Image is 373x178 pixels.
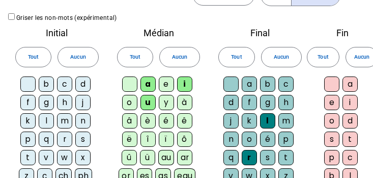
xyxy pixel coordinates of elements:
div: è [140,113,156,129]
div: q [223,150,239,165]
div: i [177,77,192,92]
div: b [39,77,54,92]
h2: Final [215,29,305,38]
div: b [260,77,275,92]
span: Aucun [274,53,289,62]
div: au [158,150,175,165]
button: Tout [218,47,254,67]
div: s [260,150,275,165]
div: r [242,150,257,165]
div: w [57,150,72,165]
div: m [57,113,72,129]
div: y [159,95,174,110]
span: Aucun [354,53,369,62]
div: q [39,132,54,147]
div: o [324,113,339,129]
div: x [75,150,91,165]
div: r [57,132,72,147]
div: t [278,150,294,165]
div: î [140,132,156,147]
button: Aucun [58,47,98,67]
div: a [242,77,257,92]
h2: Médian [114,29,204,38]
div: c [57,77,72,92]
div: ü [140,150,155,165]
span: Tout [130,53,140,62]
h2: Initial [12,29,102,38]
span: Tout [318,53,328,62]
div: â [122,113,137,129]
div: o [122,95,137,110]
div: u [140,95,156,110]
div: j [223,113,239,129]
div: a [342,77,358,92]
div: e [324,95,339,110]
button: Aucun [159,47,200,67]
div: t [20,150,36,165]
div: ê [177,113,192,129]
div: o [242,132,257,147]
div: s [75,132,91,147]
div: d [342,113,358,129]
div: k [242,113,257,129]
div: f [20,95,36,110]
div: h [57,95,72,110]
button: Aucun [261,47,302,67]
div: à [177,95,192,110]
span: Tout [231,53,242,62]
div: d [75,77,91,92]
div: f [242,95,257,110]
div: g [260,95,275,110]
div: e [159,77,174,92]
h2: Fin [317,29,368,38]
label: Griser les non-mots (expérimental) [6,14,117,21]
button: Tout [307,47,339,67]
div: p [20,132,36,147]
div: n [75,113,91,129]
div: d [223,95,239,110]
div: p [324,150,339,165]
div: g [39,95,54,110]
div: é [159,113,174,129]
div: n [223,132,239,147]
div: m [278,113,294,129]
div: p [278,132,294,147]
div: v [39,150,54,165]
div: û [122,150,137,165]
div: ar [177,150,192,165]
div: ë [122,132,137,147]
div: c [342,150,358,165]
span: Aucun [70,53,85,62]
div: a [140,77,156,92]
div: s [324,132,339,147]
div: t [342,132,358,147]
div: i [342,95,358,110]
span: Aucun [172,53,187,62]
div: l [39,113,54,129]
div: c [278,77,294,92]
div: k [20,113,36,129]
div: h [278,95,294,110]
input: Griser les non-mots (expérimental) [8,13,15,20]
div: l [260,113,275,129]
button: Tout [15,47,51,67]
div: ô [177,132,192,147]
div: j [75,95,91,110]
div: ï [159,132,174,147]
button: Tout [117,47,153,67]
span: Tout [28,53,39,62]
div: é [260,132,275,147]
